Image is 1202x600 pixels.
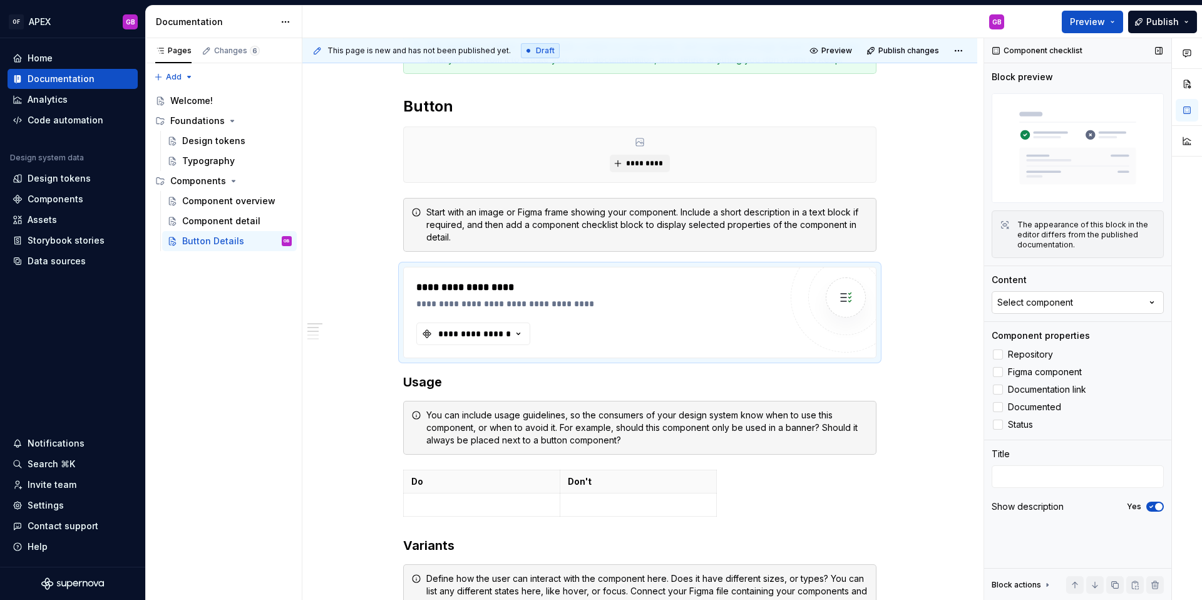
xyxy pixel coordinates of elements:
[182,215,260,227] div: Component detail
[8,168,138,189] a: Design tokens
[8,495,138,515] a: Settings
[10,153,84,163] div: Design system data
[28,114,103,127] div: Code automation
[8,48,138,68] a: Home
[150,171,297,191] div: Components
[155,46,192,56] div: Pages
[28,193,83,205] div: Components
[1008,420,1033,430] span: Status
[806,42,858,59] button: Preview
[403,373,876,391] h3: Usage
[997,296,1073,309] div: Select component
[411,476,423,487] strong: Do
[28,52,53,65] div: Home
[878,46,939,56] span: Publish changes
[28,520,98,532] div: Contact support
[403,537,876,554] h3: Variants
[150,68,197,86] button: Add
[28,541,48,553] div: Help
[992,329,1090,342] div: Component properties
[426,206,868,244] div: Start with an image or Figma frame showing your component. Include a short description in a text ...
[1008,385,1086,395] span: Documentation link
[8,69,138,89] a: Documentation
[1128,11,1197,33] button: Publish
[182,135,245,147] div: Design tokens
[28,214,57,226] div: Assets
[8,516,138,536] button: Contact support
[992,291,1164,314] button: Select component
[992,448,1010,460] div: Title
[8,110,138,130] a: Code automation
[162,191,297,211] a: Component overview
[426,409,868,447] div: You can include usage guidelines, so the consumers of your design system know when to use this co...
[403,96,876,116] h2: Button
[1062,11,1123,33] button: Preview
[1008,349,1053,359] span: Repository
[3,8,143,35] button: OFAPEXGB
[28,255,86,267] div: Data sources
[9,14,24,29] div: OF
[162,131,297,151] a: Design tokens
[8,189,138,209] a: Components
[284,235,290,247] div: GB
[8,251,138,271] a: Data sources
[8,433,138,453] button: Notifications
[166,72,182,82] span: Add
[150,91,297,251] div: Page tree
[126,17,135,27] div: GB
[182,195,275,207] div: Component overview
[41,577,104,590] svg: Supernova Logo
[28,437,85,450] div: Notifications
[568,476,592,487] strong: Don't
[162,211,297,231] a: Component detail
[1008,402,1061,412] span: Documented
[327,46,511,56] span: This page is new and has not been published yet.
[182,235,244,247] div: Button Details
[28,93,68,106] div: Analytics
[28,499,64,512] div: Settings
[992,580,1041,590] div: Block actions
[8,537,138,557] button: Help
[28,234,105,247] div: Storybook stories
[8,454,138,474] button: Search ⌘K
[992,274,1027,286] div: Content
[8,210,138,230] a: Assets
[29,16,51,28] div: APEX
[992,71,1053,83] div: Block preview
[162,151,297,171] a: Typography
[170,175,226,187] div: Components
[8,475,138,495] a: Invite team
[170,95,213,107] div: Welcome!
[1070,16,1105,28] span: Preview
[992,576,1052,594] div: Block actions
[214,46,260,56] div: Changes
[28,73,95,85] div: Documentation
[150,111,297,131] div: Foundations
[150,91,297,111] a: Welcome!
[28,478,76,491] div: Invite team
[162,231,297,251] a: Button DetailsGB
[863,42,945,59] button: Publish changes
[250,46,260,56] span: 6
[182,155,235,167] div: Typography
[1017,220,1156,250] div: The appearance of this block in the editor differs from the published documentation.
[28,458,75,470] div: Search ⌘K
[992,500,1064,513] div: Show description
[156,16,274,28] div: Documentation
[992,17,1002,27] div: GB
[536,46,555,56] span: Draft
[8,230,138,251] a: Storybook stories
[821,46,852,56] span: Preview
[1127,502,1141,512] label: Yes
[170,115,225,127] div: Foundations
[1008,367,1082,377] span: Figma component
[8,90,138,110] a: Analytics
[1146,16,1179,28] span: Publish
[28,172,91,185] div: Design tokens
